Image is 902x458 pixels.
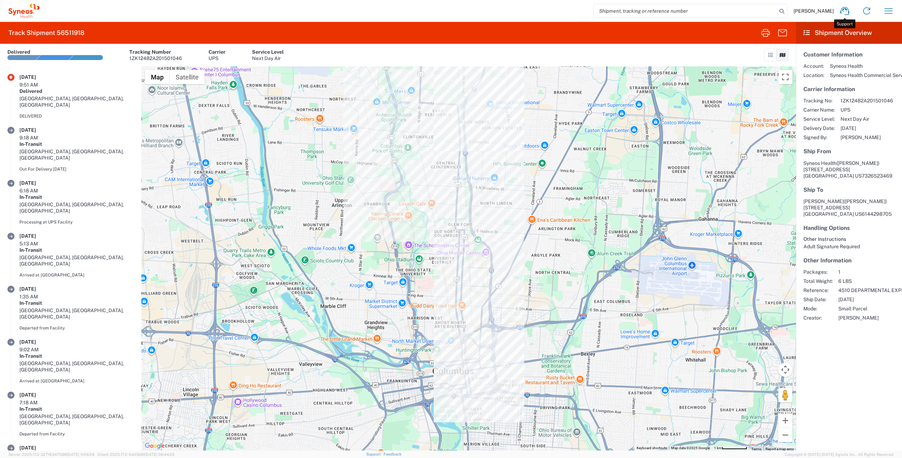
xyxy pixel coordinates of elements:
[19,339,55,345] div: [DATE]
[778,414,792,428] button: Zoom in
[19,431,134,437] div: Departed from Facility
[778,388,792,402] button: Drag Pegman onto the map to open Street View
[19,300,134,306] div: In-Transit
[840,116,893,122] span: Next Day Air
[366,452,384,456] a: Support
[836,160,879,166] span: ([PERSON_NAME])
[803,225,895,231] h5: Handling Options
[145,452,175,457] span: [DATE] 08:44:20
[778,363,792,377] button: Map camera controls
[766,447,794,451] a: Report a map error
[803,278,833,284] span: Total Weight:
[671,446,710,450] span: Map data ©2025 Google
[19,166,134,172] div: Out For Delivery [DATE]
[803,236,895,242] h6: Other Instructions
[803,134,835,141] span: Signed By:
[19,141,134,147] div: In-Transit
[98,452,175,457] span: Client: 2025.17.0-5dd568f
[19,247,134,253] div: In-Transit
[19,392,55,398] div: [DATE]
[143,441,166,451] a: Open this area in Google Maps (opens a new window)
[803,257,895,264] h5: Other Information
[803,125,835,131] span: Delivery Date:
[19,254,134,267] div: [GEOGRAPHIC_DATA], [GEOGRAPHIC_DATA], [GEOGRAPHIC_DATA]
[19,353,134,359] div: In-Transit
[19,378,134,384] div: Arrived at [GEOGRAPHIC_DATA]
[19,286,55,292] div: [DATE]
[803,269,833,275] span: Packages:
[19,293,55,300] div: 1:35 AM
[19,127,55,133] div: [DATE]
[803,198,895,217] address: [GEOGRAPHIC_DATA] US
[19,180,55,186] div: [DATE]
[209,55,225,61] div: UPS
[803,107,835,113] span: Carrier Name:
[143,441,166,451] img: Google
[793,8,834,14] span: [PERSON_NAME]
[803,287,833,293] span: Reference:
[785,451,894,458] span: Copyright © [DATE]-[DATE] Agistix Inc., All Rights Reserved
[803,51,895,58] h5: Customer Information
[19,219,134,225] div: Processing at UPS Facility
[637,446,667,451] button: Keyboard shortcuts
[170,70,205,84] button: Show satellite imagery
[803,72,824,78] span: Location:
[19,188,55,194] div: 6:18 AM
[714,446,722,450] span: 1 km
[803,296,833,303] span: Ship Date:
[8,452,94,457] span: Server: 2025.17.0-327f6347098
[19,406,134,412] div: In-Transit
[19,360,134,373] div: [GEOGRAPHIC_DATA], [GEOGRAPHIC_DATA], [GEOGRAPHIC_DATA]
[803,86,895,93] h5: Carrier Information
[19,82,55,88] div: 9:51 AM
[803,186,895,193] h5: Ship To
[19,413,134,426] div: [GEOGRAPHIC_DATA], [GEOGRAPHIC_DATA], [GEOGRAPHIC_DATA]
[862,173,892,179] span: 7326523469
[803,160,895,179] address: [GEOGRAPHIC_DATA] US
[129,49,182,55] div: Tracking Number
[778,70,792,84] button: Toggle fullscreen view
[67,452,94,457] span: [DATE] 11:04:24
[594,4,777,18] input: Shipment, tracking or reference number
[751,447,761,451] a: Terms
[844,198,887,204] span: ([PERSON_NAME])
[19,233,55,239] div: [DATE]
[803,305,833,312] span: Mode:
[383,452,402,456] a: Feedback
[19,194,134,200] div: In-Transit
[803,116,835,122] span: Service Level:
[8,29,84,37] h2: Track Shipment 56511918
[145,70,170,84] button: Show street map
[840,134,893,141] span: [PERSON_NAME]
[19,74,55,80] div: [DATE]
[803,167,850,172] span: [STREET_ADDRESS]
[19,201,134,214] div: [GEOGRAPHIC_DATA], [GEOGRAPHIC_DATA], [GEOGRAPHIC_DATA]
[19,346,55,353] div: 9:02 AM
[252,49,284,55] div: Service Level
[19,325,134,331] div: Departed from Facility
[19,113,134,119] div: DELIVERED
[796,22,902,44] header: Shipment Overview
[19,445,55,451] div: [DATE]
[803,63,824,69] span: Account:
[840,97,893,104] span: 1ZK12482A201501046
[19,88,134,94] div: Delivered
[19,135,55,141] div: 9:18 AM
[803,97,835,104] span: Tracking No:
[209,49,225,55] div: Carrier
[803,243,895,250] div: Adult Signature Required
[840,125,893,131] span: [DATE]
[19,148,134,161] div: [GEOGRAPHIC_DATA], [GEOGRAPHIC_DATA], [GEOGRAPHIC_DATA]
[778,428,792,442] button: Zoom out
[803,198,887,210] span: [PERSON_NAME] [STREET_ADDRESS]
[803,315,833,321] span: Creator:
[19,399,55,406] div: 7:18 AM
[840,107,893,113] span: UPS
[252,55,284,61] div: Next Day Air
[129,55,182,61] div: 1ZK12482A201501046
[19,240,55,247] div: 5:13 AM
[19,272,134,278] div: Arrived at [GEOGRAPHIC_DATA]
[19,95,134,108] div: [GEOGRAPHIC_DATA], [GEOGRAPHIC_DATA], [GEOGRAPHIC_DATA]
[803,160,836,166] span: Syneos Health
[19,307,134,320] div: [GEOGRAPHIC_DATA], [GEOGRAPHIC_DATA], [GEOGRAPHIC_DATA]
